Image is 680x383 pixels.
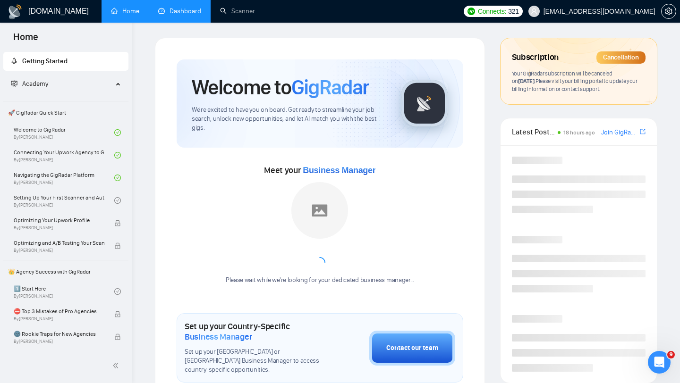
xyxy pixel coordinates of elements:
span: Home [6,30,46,50]
span: check-circle [114,197,121,204]
span: check-circle [114,152,121,158]
iframe: Intercom live chat [648,351,671,374]
span: rocket [11,58,17,64]
span: export [640,128,646,135]
span: By [PERSON_NAME] [14,248,104,253]
a: Connecting Your Upwork Agency to GigRadarBy[PERSON_NAME] [14,145,114,166]
img: gigradar-logo.png [401,80,448,127]
span: Getting Started [22,57,68,65]
span: Optimizing Your Upwork Profile [14,216,104,225]
span: check-circle [114,288,121,295]
h1: Set up your Country-Specific [185,321,322,342]
span: 321 [508,6,518,17]
span: Optimizing and A/B Testing Your Scanner for Better Results [14,238,104,248]
a: setting [661,8,676,15]
span: Subscription [512,50,559,66]
a: Setting Up Your First Scanner and Auto-BidderBy[PERSON_NAME] [14,190,114,211]
span: check-circle [114,175,121,181]
span: 🚀 GigRadar Quick Start [4,103,127,122]
span: Business Manager [303,166,375,175]
span: 👑 Agency Success with GigRadar [4,262,127,281]
span: Latest Posts from the GigRadar Community [512,126,555,138]
span: GigRadar [291,75,369,100]
span: Set up your [GEOGRAPHIC_DATA] or [GEOGRAPHIC_DATA] Business Manager to access country-specific op... [185,348,322,375]
span: lock [114,333,121,340]
span: loading [312,255,328,271]
span: ⛔ Top 3 Mistakes of Pro Agencies [14,307,104,316]
span: Academy [22,80,48,88]
li: Getting Started [3,52,128,71]
span: 18 hours ago [563,129,595,136]
span: We're excited to have you on board. Get ready to streamline your job search, unlock new opportuni... [192,106,386,133]
span: By [PERSON_NAME] [14,225,104,231]
div: Please wait while we're looking for your dedicated business manager... [220,276,420,285]
span: fund-projection-screen [11,80,17,87]
span: Business Manager [185,332,252,342]
span: double-left [112,361,122,370]
img: upwork-logo.png [467,8,475,15]
span: lock [114,220,121,226]
span: setting [662,8,676,15]
span: lock [114,242,121,249]
a: searchScanner [220,7,255,15]
span: Connects: [478,6,506,17]
a: 1️⃣ Start HereBy[PERSON_NAME] [14,281,114,302]
img: placeholder.png [291,182,348,239]
span: [DATE] . [518,77,535,84]
span: 🌚 Rookie Traps for New Agencies [14,329,104,339]
span: 9 [667,351,675,358]
div: Contact our team [386,343,438,353]
a: Navigating the GigRadar PlatformBy[PERSON_NAME] [14,167,114,188]
span: check-circle [114,129,121,136]
button: setting [661,4,676,19]
span: Meet your [264,165,375,175]
div: Cancellation [596,51,646,64]
a: export [640,127,646,136]
span: on [512,77,535,84]
span: lock [114,311,121,317]
span: user [531,8,537,15]
a: homeHome [111,7,139,15]
a: Welcome to GigRadarBy[PERSON_NAME] [14,122,114,143]
h1: Welcome to [192,75,369,100]
span: By [PERSON_NAME] [14,339,104,344]
span: By [PERSON_NAME] [14,316,104,322]
a: dashboardDashboard [158,7,201,15]
button: Contact our team [369,331,455,366]
img: logo [8,4,23,19]
a: Join GigRadar Slack Community [601,127,638,138]
span: Academy [11,80,48,88]
span: Your GigRadar subscription will be canceled Please visit your billing portal to update your billi... [512,70,637,92]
